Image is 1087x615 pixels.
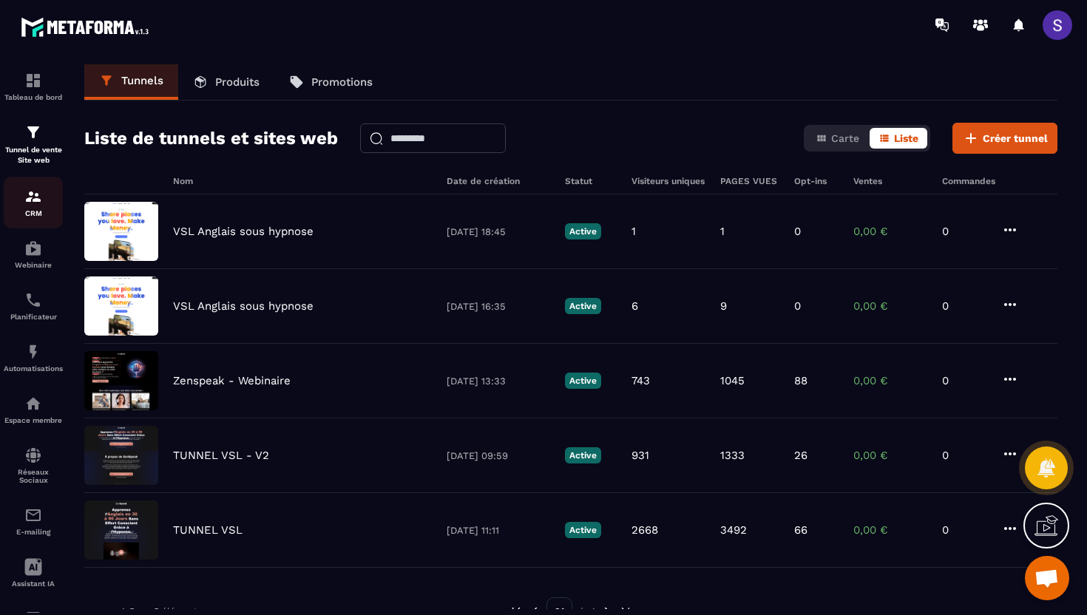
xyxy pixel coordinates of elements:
p: Active [565,522,601,538]
p: Tableau de bord [4,93,63,101]
img: social-network [24,446,42,464]
h6: Nom [173,176,432,186]
img: image [84,500,158,560]
p: 0,00 € [853,449,927,462]
div: Ouvrir le chat [1025,556,1069,600]
span: Créer tunnel [983,131,1048,146]
p: Active [565,223,601,239]
img: email [24,506,42,524]
a: emailemailE-mailing [4,495,63,547]
p: Assistant IA [4,580,63,588]
img: automations [24,343,42,361]
h6: Ventes [853,176,927,186]
a: Promotions [274,64,387,100]
p: E-mailing [4,528,63,536]
p: 0 [942,523,986,537]
p: 0,00 € [853,299,927,313]
p: Tunnel de vente Site web [4,145,63,166]
a: schedulerschedulerPlanificateur [4,280,63,332]
h2: Liste de tunnels et sites web [84,123,338,153]
p: TUNNEL VSL [173,523,243,537]
p: Zenspeak - Webinaire [173,374,291,387]
a: social-networksocial-networkRéseaux Sociaux [4,435,63,495]
img: image [84,276,158,336]
p: 3492 [720,523,747,537]
p: 0,00 € [853,374,927,387]
p: Automatisations [4,364,63,373]
a: Produits [178,64,274,100]
a: formationformationCRM [4,177,63,228]
p: 0,00 € [853,523,927,537]
button: Carte [807,128,868,149]
p: TUNNEL VSL - V2 [173,449,269,462]
p: Promotions [311,75,373,89]
a: Tunnels [84,64,178,100]
p: 0,00 € [853,225,927,238]
p: Tunnels [121,74,163,87]
p: 88 [794,374,807,387]
img: formation [24,123,42,141]
a: automationsautomationsEspace membre [4,384,63,435]
p: 0 [794,225,801,238]
a: automationsautomationsWebinaire [4,228,63,280]
p: Planificateur [4,313,63,321]
a: automationsautomationsAutomatisations [4,332,63,384]
h6: PAGES VUES [720,176,779,186]
img: automations [24,239,42,257]
img: image [84,202,158,261]
h6: Visiteurs uniques [631,176,705,186]
p: Réseaux Sociaux [4,468,63,484]
p: CRM [4,209,63,217]
p: VSL Anglais sous hypnose [173,225,314,238]
img: image [84,426,158,485]
p: Active [565,298,601,314]
p: 1333 [720,449,745,462]
p: Webinaire [4,261,63,269]
img: formation [24,72,42,89]
span: Liste [894,132,918,144]
p: Produits [215,75,260,89]
p: [DATE] 16:35 [447,301,550,312]
p: 1 [631,225,636,238]
p: Espace membre [4,416,63,424]
p: 931 [631,449,649,462]
p: [DATE] 09:59 [447,450,550,461]
p: VSL Anglais sous hypnose [173,299,314,313]
p: 0 [942,449,986,462]
p: 0 [794,299,801,313]
p: 9 [720,299,727,313]
a: Assistant IA [4,547,63,599]
a: formationformationTunnel de vente Site web [4,112,63,177]
img: formation [24,188,42,205]
p: Active [565,447,601,463]
p: 1045 [720,374,745,387]
p: [DATE] 13:33 [447,376,550,387]
p: [DATE] 18:45 [447,226,550,237]
a: formationformationTableau de bord [4,61,63,112]
p: [DATE] 11:11 [447,525,550,536]
p: 1 [720,225,725,238]
img: automations [24,395,42,412]
button: Liste [870,128,927,149]
p: 66 [794,523,807,537]
p: Active [565,373,601,389]
img: scheduler [24,291,42,309]
p: 0 [942,225,986,238]
h6: Date de création [447,176,550,186]
p: 2668 [631,523,658,537]
h6: Opt-ins [794,176,839,186]
p: 6 [631,299,638,313]
h6: Statut [565,176,617,186]
p: 0 [942,299,986,313]
h6: Commandes [942,176,995,186]
p: 0 [942,374,986,387]
button: Créer tunnel [952,123,1057,154]
p: 26 [794,449,807,462]
p: 743 [631,374,650,387]
span: Carte [831,132,859,144]
img: image [84,351,158,410]
img: logo [21,13,154,41]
